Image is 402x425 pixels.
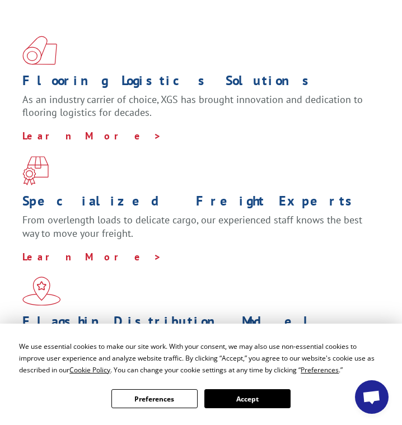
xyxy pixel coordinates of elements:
div: Open chat [355,380,389,414]
p: From overlength loads to delicate cargo, our experienced staff knows the best way to move your fr... [22,213,371,250]
h1: Flooring Logistics Solutions [22,74,371,93]
img: xgs-icon-flagship-distribution-model-red [22,277,61,306]
span: Cookie Policy [69,365,110,375]
div: We use essential cookies to make our site work. With your consent, we may also use non-essential ... [19,340,382,376]
img: xgs-icon-total-supply-chain-intelligence-red [22,36,57,65]
span: Preferences [301,365,339,375]
span: As an industry carrier of choice, XGS has brought innovation and dedication to flooring logistics... [22,93,363,119]
button: Accept [204,389,291,408]
h1: Specialized Freight Experts [22,194,371,213]
a: Learn More > [22,250,162,263]
a: Learn More > [22,129,162,142]
img: xgs-icon-focused-on-flooring-red [22,156,49,185]
button: Preferences [111,389,198,408]
h1: Flagship Distribution Model [22,315,371,334]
